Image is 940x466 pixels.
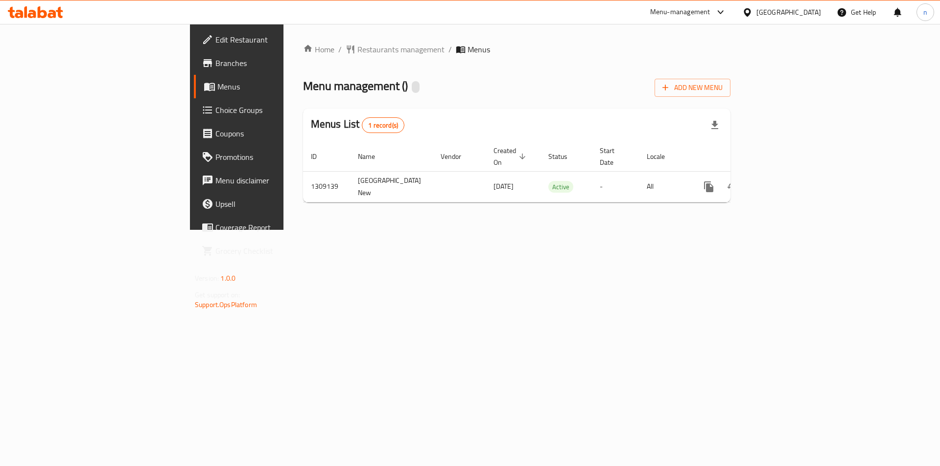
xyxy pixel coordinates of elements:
[303,142,799,202] table: enhanced table
[220,272,235,285] span: 1.0.0
[548,151,580,162] span: Status
[303,75,408,97] span: Menu management ( )
[215,128,339,139] span: Coupons
[923,7,927,18] span: n
[662,82,723,94] span: Add New Menu
[215,104,339,116] span: Choice Groups
[311,151,329,162] span: ID
[592,171,639,202] td: -
[756,7,821,18] div: [GEOGRAPHIC_DATA]
[215,222,339,233] span: Coverage Report
[194,169,347,192] a: Menu disclaimer
[647,151,678,162] span: Locale
[195,272,219,285] span: Version:
[215,151,339,163] span: Promotions
[650,6,710,18] div: Menu-management
[448,44,452,55] li: /
[468,44,490,55] span: Menus
[358,151,388,162] span: Name
[493,145,529,168] span: Created On
[350,171,433,202] td: [GEOGRAPHIC_DATA] New
[303,44,730,55] nav: breadcrumb
[703,113,727,137] div: Export file
[655,79,730,97] button: Add New Menu
[600,145,627,168] span: Start Date
[195,298,257,311] a: Support.OpsPlatform
[689,142,799,172] th: Actions
[639,171,689,202] td: All
[362,121,404,130] span: 1 record(s)
[194,98,347,122] a: Choice Groups
[721,175,744,199] button: Change Status
[215,198,339,210] span: Upsell
[194,122,347,145] a: Coupons
[194,28,347,51] a: Edit Restaurant
[194,216,347,239] a: Coverage Report
[311,117,404,133] h2: Menus List
[215,34,339,45] span: Edit Restaurant
[697,175,721,199] button: more
[194,51,347,75] a: Branches
[493,180,514,193] span: [DATE]
[357,44,445,55] span: Restaurants management
[346,44,445,55] a: Restaurants management
[548,181,573,193] div: Active
[441,151,474,162] span: Vendor
[215,57,339,69] span: Branches
[194,145,347,169] a: Promotions
[215,175,339,186] span: Menu disclaimer
[195,288,240,301] span: Get support on:
[194,75,347,98] a: Menus
[217,81,339,92] span: Menus
[194,192,347,216] a: Upsell
[548,181,573,193] span: Active
[362,117,404,133] div: Total records count
[194,239,347,263] a: Grocery Checklist
[215,245,339,257] span: Grocery Checklist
